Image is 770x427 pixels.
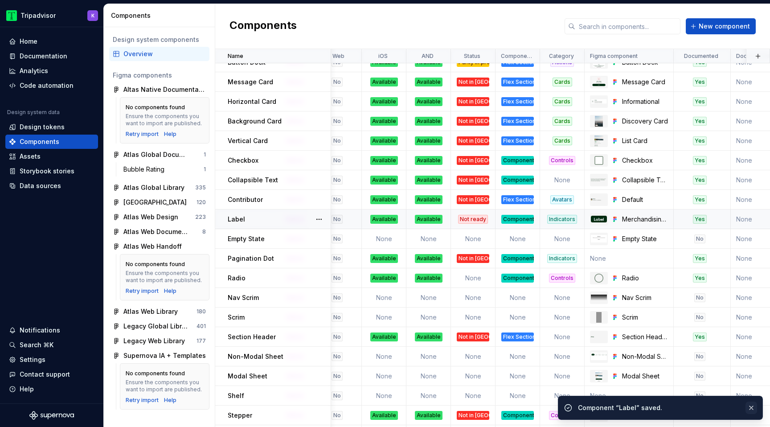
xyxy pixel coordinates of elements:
div: Available [370,176,398,185]
img: Collapsible Text [591,178,607,182]
div: 335 [195,184,206,191]
button: Retry import [126,131,159,138]
td: None [496,386,540,406]
td: None [496,229,540,249]
a: Components [5,135,98,149]
div: Ensure the components you want to import are published. [126,113,204,127]
p: Name [228,53,243,60]
a: Atlas Web Design223 [109,210,209,224]
div: Yes [693,215,707,224]
div: Components [20,137,59,146]
div: Avatars [550,195,574,204]
td: None [540,288,585,308]
a: Help [164,397,176,404]
a: Code automation [5,78,98,93]
div: Not in [GEOGRAPHIC_DATA] [457,411,489,420]
a: Home [5,34,98,49]
div: No [332,293,343,302]
img: Checkbox [594,155,604,166]
td: None [496,288,540,308]
div: Nav Scrim [622,293,668,302]
div: Yes [693,176,707,185]
div: Empty State [622,234,668,243]
img: 0ed0e8b8-9446-497d-bad0-376821b19aa5.png [6,10,17,21]
td: None [451,288,496,308]
div: No [332,411,343,420]
div: Available [370,117,398,126]
td: None [362,229,406,249]
img: Default [591,198,607,200]
a: Legacy Global Library401 [109,319,209,333]
div: 120 [197,199,206,206]
img: Section Header [591,336,607,337]
div: [GEOGRAPHIC_DATA] [123,198,187,207]
span: New component [699,22,750,31]
p: Nav Scrim [228,293,259,302]
div: Indicators [547,215,577,224]
div: Supernova IA + Templates [123,351,206,360]
div: Contact support [20,370,70,379]
div: No [332,195,343,204]
a: Data sources [5,179,98,193]
a: Documentation [5,49,98,63]
div: Controls [549,274,575,283]
td: None [451,308,496,327]
div: Not in [GEOGRAPHIC_DATA] [457,78,489,86]
p: Modal Sheet [228,372,267,381]
div: No [332,254,343,263]
div: Atlas Web Library [123,307,178,316]
div: 401 [197,323,206,330]
div: Available [415,136,442,145]
p: Scrim [228,313,245,322]
a: Altas Native Documentation [109,82,209,97]
img: Nav Scrim [591,295,607,300]
div: Not in [GEOGRAPHIC_DATA] [457,97,489,106]
td: None [540,347,585,366]
div: Available [370,333,398,341]
div: Available [415,117,442,126]
div: Atlas Global Documentation [123,150,190,159]
td: None [496,366,540,386]
div: Modal Sheet [622,372,668,381]
p: Stepper [228,411,252,420]
div: Default [622,195,668,204]
div: No [332,97,343,106]
div: Checkbox [622,156,668,165]
div: Not in [GEOGRAPHIC_DATA] [457,117,489,126]
div: No [332,391,343,400]
div: Not ready [458,215,488,224]
div: Component “Label” saved. [578,403,740,412]
div: Available [370,274,398,283]
p: Horizontal Card [228,97,276,106]
p: Documented [684,53,718,60]
img: Empty State [591,235,607,242]
img: Discovery Card [595,116,603,127]
div: Altas Native Documentation [123,85,206,94]
div: Available [415,333,442,341]
div: Help [20,385,34,394]
div: Available [415,195,442,204]
div: Component [501,254,534,263]
h2: Components [229,18,297,34]
div: Yes [693,78,707,86]
div: Discovery Card [622,117,668,126]
a: Atlas Web Handoff [109,239,209,254]
td: None [540,366,585,386]
div: Indicators [547,254,577,263]
div: Code automation [20,81,74,90]
td: None [362,386,406,406]
div: Not in [GEOGRAPHIC_DATA] [457,136,489,145]
p: Shelf [228,391,244,400]
div: Not in [GEOGRAPHIC_DATA] [457,333,489,341]
div: No [332,136,343,145]
div: Available [370,254,398,263]
td: None [362,288,406,308]
div: Design system data [7,109,60,116]
td: None [362,366,406,386]
div: Notifications [20,326,60,335]
p: Background Card [228,117,282,126]
div: Flex Section [501,97,534,106]
div: Available [415,156,442,165]
div: No [694,234,705,243]
img: Scrim [596,312,601,323]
